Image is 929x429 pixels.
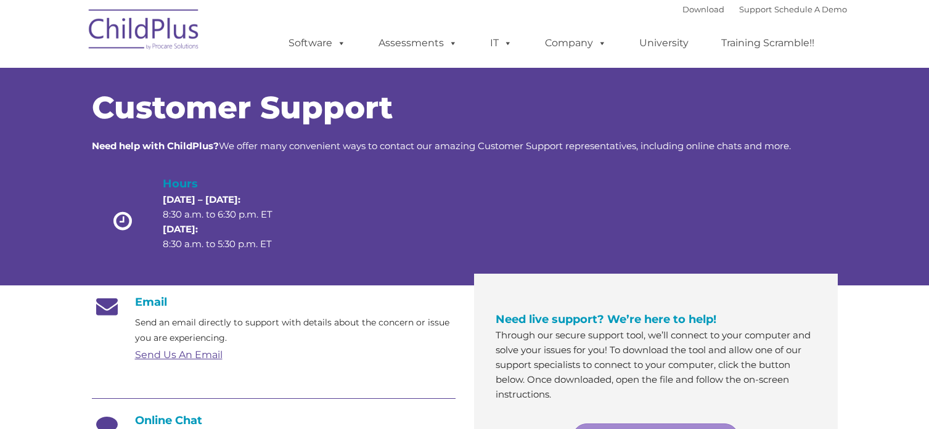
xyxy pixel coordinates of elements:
p: Send an email directly to support with details about the concern or issue you are experiencing. [135,315,456,346]
a: Send Us An Email [135,349,223,361]
img: ChildPlus by Procare Solutions [83,1,206,62]
p: Through our secure support tool, we’ll connect to your computer and solve your issues for you! To... [496,328,816,402]
a: Training Scramble!! [709,31,827,55]
font: | [682,4,847,14]
p: 8:30 a.m. to 6:30 p.m. ET 8:30 a.m. to 5:30 p.m. ET [163,192,293,251]
span: We offer many convenient ways to contact our amazing Customer Support representatives, including ... [92,140,791,152]
h4: Online Chat [92,414,456,427]
span: Need live support? We’re here to help! [496,313,716,326]
a: Download [682,4,724,14]
a: University [627,31,701,55]
a: Software [276,31,358,55]
a: Company [533,31,619,55]
span: Customer Support [92,89,393,126]
strong: [DATE]: [163,223,198,235]
strong: Need help with ChildPlus? [92,140,219,152]
a: Support [739,4,772,14]
a: Schedule A Demo [774,4,847,14]
h4: Email [92,295,456,309]
strong: [DATE] – [DATE]: [163,194,240,205]
a: IT [478,31,525,55]
a: Assessments [366,31,470,55]
h4: Hours [163,175,293,192]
